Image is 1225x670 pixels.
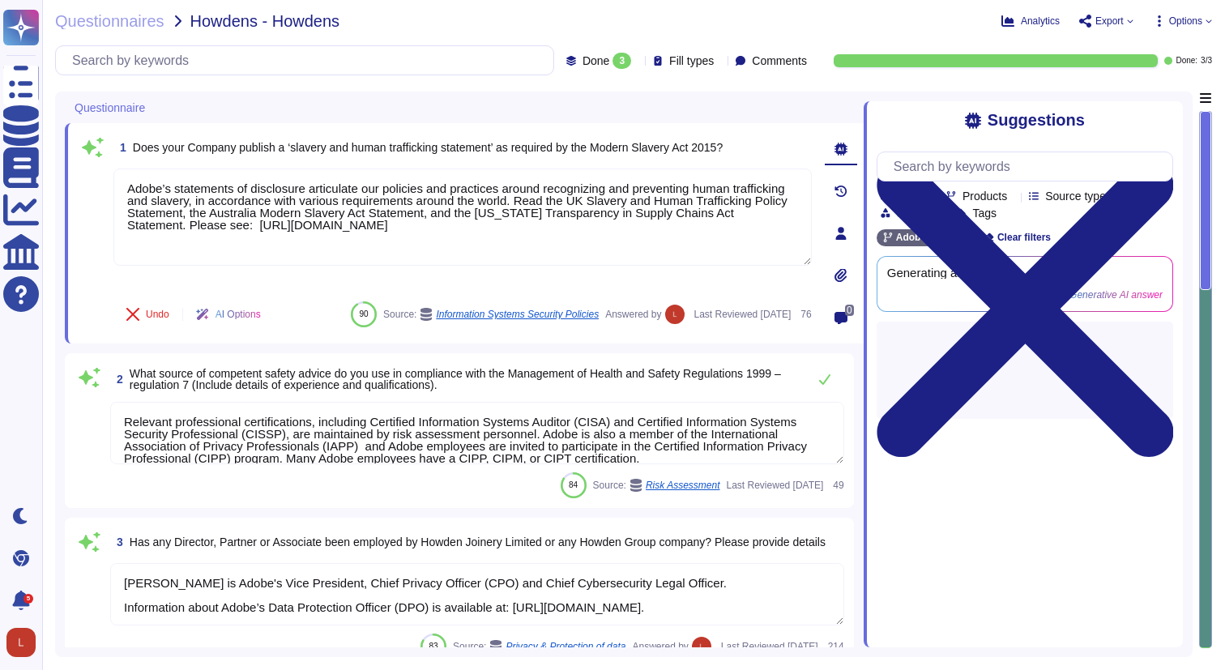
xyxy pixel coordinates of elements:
[646,480,720,490] span: Risk Assessment
[1001,15,1060,28] button: Analytics
[64,46,553,75] input: Search by keywords
[1201,57,1212,65] span: 3 / 3
[133,141,723,154] span: Does your Company publish a ‘slavery and human trafficking statement’ as required by the Modern S...
[110,373,123,385] span: 2
[113,169,812,266] textarea: Adobe’s statements of disclosure articulate our policies and practices around recognizing and pre...
[110,563,844,625] textarea: [PERSON_NAME] is Adobe's Vice President, Chief Privacy Officer (CPO) and Chief Cybersecurity Lega...
[216,309,261,319] span: AI Options
[1169,16,1202,26] span: Options
[190,13,340,29] span: Howdens - Howdens
[23,594,33,604] div: 5
[55,13,164,29] span: Questionnaires
[3,625,47,660] button: user
[612,53,631,69] div: 3
[1095,16,1124,26] span: Export
[752,55,807,66] span: Comments
[6,628,36,657] img: user
[113,142,126,153] span: 1
[605,309,661,319] span: Answered by
[110,536,123,548] span: 3
[692,637,711,656] img: user
[593,479,720,492] span: Source:
[110,402,844,464] textarea: Relevant professional certifications, including Certified Information Systems Auditor (CISA) and ...
[383,308,599,321] span: Source:
[632,642,688,651] span: Answered by
[665,305,685,324] img: user
[727,480,824,490] span: Last Reviewed [DATE]
[797,309,811,319] span: 76
[436,309,599,319] span: Information Systems Security Policies
[830,480,843,490] span: 49
[453,640,625,653] span: Source:
[1176,57,1197,65] span: Done:
[583,55,609,66] span: Done
[569,480,578,489] span: 84
[506,642,625,651] span: Privacy & Protection of data
[130,536,826,548] span: Has any Director, Partner or Associate been employed by Howden Joinery Limited or any Howden Grou...
[825,642,844,651] span: 214
[669,55,714,66] span: Fill types
[694,309,792,319] span: Last Reviewed [DATE]
[146,309,169,319] span: Undo
[130,367,781,391] span: What source of competent safety advice do you use in compliance with the Management of Health and...
[113,298,182,331] button: Undo
[886,152,1172,181] input: Search by keywords
[1021,16,1060,26] span: Analytics
[429,642,437,651] span: 83
[359,309,368,318] span: 90
[845,305,854,316] span: 0
[75,102,145,113] span: Questionnaire
[721,642,818,651] span: Last Reviewed [DATE]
